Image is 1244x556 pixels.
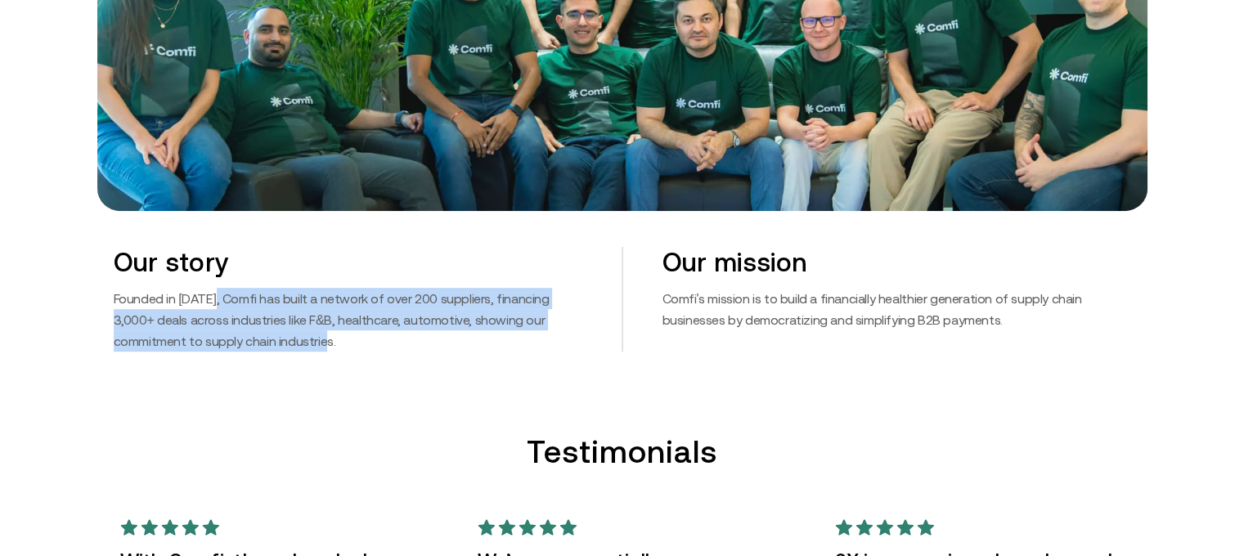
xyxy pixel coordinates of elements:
h2: Our story [114,247,582,278]
h2: Testimonials [527,433,716,470]
p: Comfi's mission is to build a financially healthier generation of supply chain businesses by demo... [662,288,1131,330]
p: Founded in [DATE], Comfi has built a network of over 200 suppliers, financing 3,000+ deals across... [114,288,582,352]
h2: Our mission [662,247,1131,278]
